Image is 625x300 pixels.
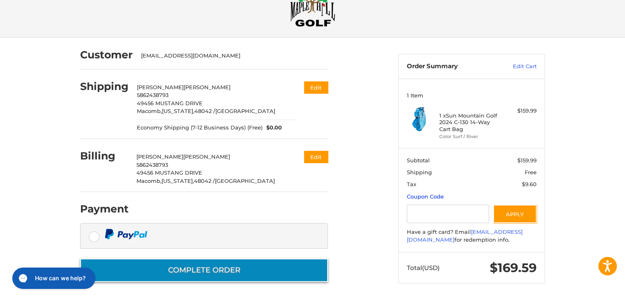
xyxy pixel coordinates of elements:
[517,157,537,164] span: $159.99
[194,108,215,114] span: 48042 /
[136,153,183,160] span: [PERSON_NAME]
[215,108,275,114] span: [GEOGRAPHIC_DATA]
[8,265,97,292] iframe: Gorgias live chat messenger
[136,162,168,168] span: 5862438793
[495,62,537,71] a: Edit Cart
[490,260,537,275] span: $169.59
[493,205,537,223] button: Apply
[137,92,168,98] span: 5862438793
[263,124,282,132] span: $0.00
[439,133,502,140] li: Color Surf / River
[304,81,328,93] button: Edit
[215,178,275,184] span: [GEOGRAPHIC_DATA]
[304,151,328,163] button: Edit
[137,100,203,106] span: 49456 MUSTANG DRIVE
[407,193,444,200] a: Coupon Code
[407,62,495,71] h3: Order Summary
[525,169,537,175] span: Free
[407,169,432,175] span: Shipping
[137,84,184,90] span: [PERSON_NAME]
[407,157,430,164] span: Subtotal
[407,264,440,272] span: Total (USD)
[161,178,194,184] span: [US_STATE],
[136,169,202,176] span: 49456 MUSTANG DRIVE
[137,108,162,114] span: Macomb,
[522,181,537,187] span: $9.60
[141,52,320,60] div: [EMAIL_ADDRESS][DOMAIN_NAME]
[407,181,416,187] span: Tax
[136,178,161,184] span: Macomb,
[80,258,328,282] button: Complete order
[407,228,537,244] div: Have a gift card? Email for redemption info.
[80,150,128,162] h2: Billing
[80,80,129,93] h2: Shipping
[194,178,215,184] span: 48042 /
[183,153,230,160] span: [PERSON_NAME]
[80,203,129,215] h2: Payment
[407,92,537,99] h3: 1 Item
[105,229,148,239] img: PayPal icon
[439,112,502,132] h4: 1 x Sun Mountain Golf 2024 C-130 14-Way Cart Bag
[184,84,231,90] span: [PERSON_NAME]
[557,278,625,300] iframe: Google Customer Reviews
[504,107,537,115] div: $159.99
[80,48,133,61] h2: Customer
[407,205,489,223] input: Gift Certificate or Coupon Code
[162,108,194,114] span: [US_STATE],
[137,124,263,132] span: Economy Shipping (7-12 Business Days) (Free)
